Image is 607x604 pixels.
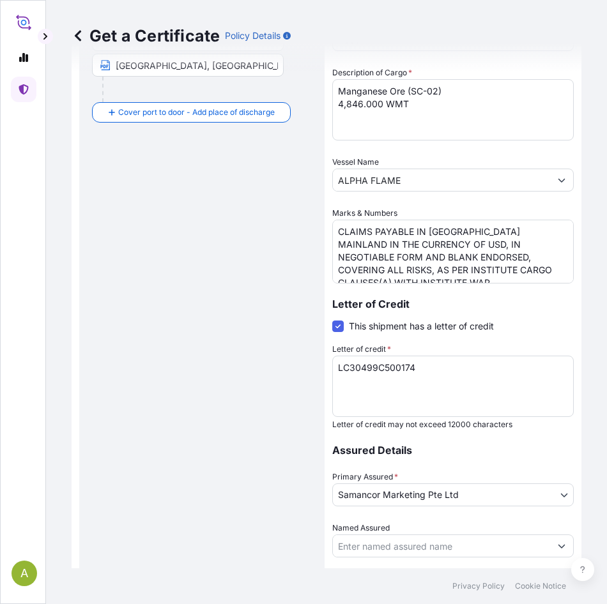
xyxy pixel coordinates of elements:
[118,106,275,119] span: Cover port to door - Add place of discharge
[332,356,574,417] textarea: LC30499C500174
[332,299,574,309] p: Letter of Credit
[92,102,291,123] button: Cover port to door - Add place of discharge
[332,419,574,430] p: Letter of credit may not exceed 12000 characters
[225,29,280,42] p: Policy Details
[20,567,28,580] span: A
[332,220,574,283] textarea: CLAIMS PAYABLE IN [GEOGRAPHIC_DATA] MAINLAND IN THE CURRENCY OF USD, IN NEGOTIABLE FORM AND BLANK...
[332,66,412,79] label: Description of Cargo
[452,581,505,591] a: Privacy Policy
[72,26,220,46] p: Get a Certificate
[515,581,566,591] a: Cookie Notice
[332,483,574,506] button: Samancor Marketing Pte Ltd
[332,79,574,140] textarea: Manganese Ore (SC-02) 5,179.000 WMT
[550,534,573,557] button: Show suggestions
[550,169,573,192] button: Show suggestions
[333,534,550,557] input: Assured Name
[338,488,459,501] span: Samancor Marketing Pte Ltd
[332,445,574,455] p: Assured Details
[332,522,390,534] label: Named Assured
[333,169,550,192] input: Type to search vessel name or IMO
[332,207,397,220] label: Marks & Numbers
[332,471,398,483] span: Primary Assured
[332,343,391,356] label: Letter of credit
[349,320,494,333] span: This shipment has a letter of credit
[332,156,379,169] label: Vessel Name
